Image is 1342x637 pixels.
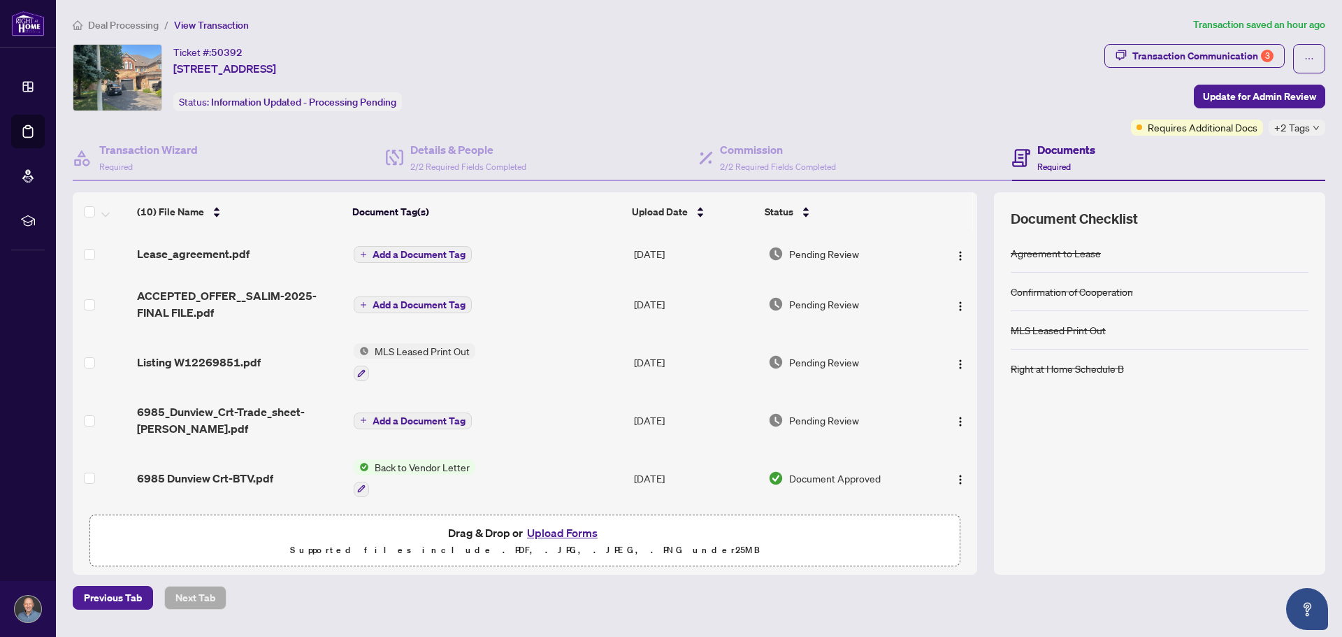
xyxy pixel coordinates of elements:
article: Transaction saved an hour ago [1193,17,1325,33]
span: Requires Additional Docs [1148,120,1257,135]
button: Upload Forms [523,524,602,542]
span: home [73,20,82,30]
span: Pending Review [789,413,859,428]
td: [DATE] [628,276,762,332]
div: Ticket #: [173,44,243,60]
span: Pending Review [789,246,859,262]
span: Deal Processing [88,19,159,31]
button: Status IconBack to Vendor Letter [354,459,475,497]
span: 6985_Dunview_Crt-Trade_sheet-[PERSON_NAME].pdf [137,403,342,437]
li: / [164,17,168,33]
span: plus [360,417,367,424]
div: Right at Home Schedule B [1011,361,1124,376]
span: Pending Review [789,355,859,370]
span: +2 Tags [1274,120,1310,136]
p: Supported files include .PDF, .JPG, .JPEG, .PNG under 25 MB [99,542,951,559]
img: Document Status [768,355,784,370]
img: Document Status [768,246,784,262]
img: Profile Icon [15,596,41,622]
img: Status Icon [354,459,369,475]
span: Status [765,204,793,220]
span: ACCEPTED_OFFER__SALIM-2025-FINAL FILE.pdf [137,287,342,321]
span: Back to Vendor Letter [369,459,475,475]
img: Document Status [768,413,784,428]
span: Add a Document Tag [373,300,466,310]
div: 3 [1261,50,1274,62]
span: MLS Leased Print Out [369,343,475,359]
span: Document Approved [789,471,881,486]
span: ellipsis [1304,54,1314,64]
td: [DATE] [628,448,762,508]
button: Open asap [1286,588,1328,630]
span: Drag & Drop or [448,524,602,542]
button: Add a Document Tag [354,296,472,314]
span: 2/2 Required Fields Completed [410,162,526,172]
img: Logo [955,416,966,427]
span: Required [99,162,133,172]
img: Logo [955,359,966,370]
td: [DATE] [628,392,762,448]
button: Status IconMLS Leased Print Out [354,343,475,381]
span: (10) File Name [137,204,204,220]
img: Status Icon [354,343,369,359]
button: Previous Tab [73,586,153,610]
button: Transaction Communication3 [1104,44,1285,68]
span: Drag & Drop orUpload FormsSupported files include .PDF, .JPG, .JPEG, .PNG under25MB [90,515,960,567]
span: Update for Admin Review [1203,85,1316,108]
td: [DATE] [628,332,762,392]
div: MLS Leased Print Out [1011,322,1106,338]
span: Required [1037,162,1071,172]
span: View Transaction [174,19,249,31]
span: plus [360,251,367,258]
span: 6985 Dunview Crt-BTV.pdf [137,470,273,487]
td: [DATE] [628,231,762,276]
span: 2/2 Required Fields Completed [720,162,836,172]
span: down [1313,124,1320,131]
span: Upload Date [632,204,688,220]
img: Logo [955,250,966,262]
th: (10) File Name [131,192,347,231]
button: Logo [949,467,972,489]
button: Add a Document Tag [354,296,472,313]
span: plus [360,301,367,308]
span: Pending Review [789,296,859,312]
span: Lease_agreement.pdf [137,245,250,262]
span: Add a Document Tag [373,416,466,426]
div: Agreement to Lease [1011,245,1101,261]
button: Add a Document Tag [354,246,472,263]
button: Add a Document Tag [354,245,472,264]
div: Transaction Communication [1132,45,1274,67]
img: Document Status [768,296,784,312]
h4: Commission [720,141,836,158]
span: Add a Document Tag [373,250,466,259]
button: Logo [949,293,972,315]
img: logo [11,10,45,36]
span: [STREET_ADDRESS] [173,60,276,77]
span: Information Updated - Processing Pending [211,96,396,108]
div: Status: [173,92,402,111]
span: Previous Tab [84,587,142,609]
th: Document Tag(s) [347,192,626,231]
button: Logo [949,351,972,373]
h4: Details & People [410,141,526,158]
button: Next Tab [164,586,226,610]
button: Update for Admin Review [1194,85,1325,108]
img: Document Status [768,471,784,486]
span: Listing W12269851.pdf [137,354,261,371]
h4: Documents [1037,141,1095,158]
button: Logo [949,409,972,431]
button: Add a Document Tag [354,411,472,429]
img: IMG-W12269851_1.jpg [73,45,161,110]
img: Logo [955,301,966,312]
th: Upload Date [626,192,760,231]
span: Document Checklist [1011,209,1138,229]
div: Confirmation of Cooperation [1011,284,1133,299]
h4: Transaction Wizard [99,141,198,158]
th: Status [759,192,925,231]
span: 50392 [211,46,243,59]
img: Logo [955,474,966,485]
button: Logo [949,243,972,265]
button: Add a Document Tag [354,413,472,429]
